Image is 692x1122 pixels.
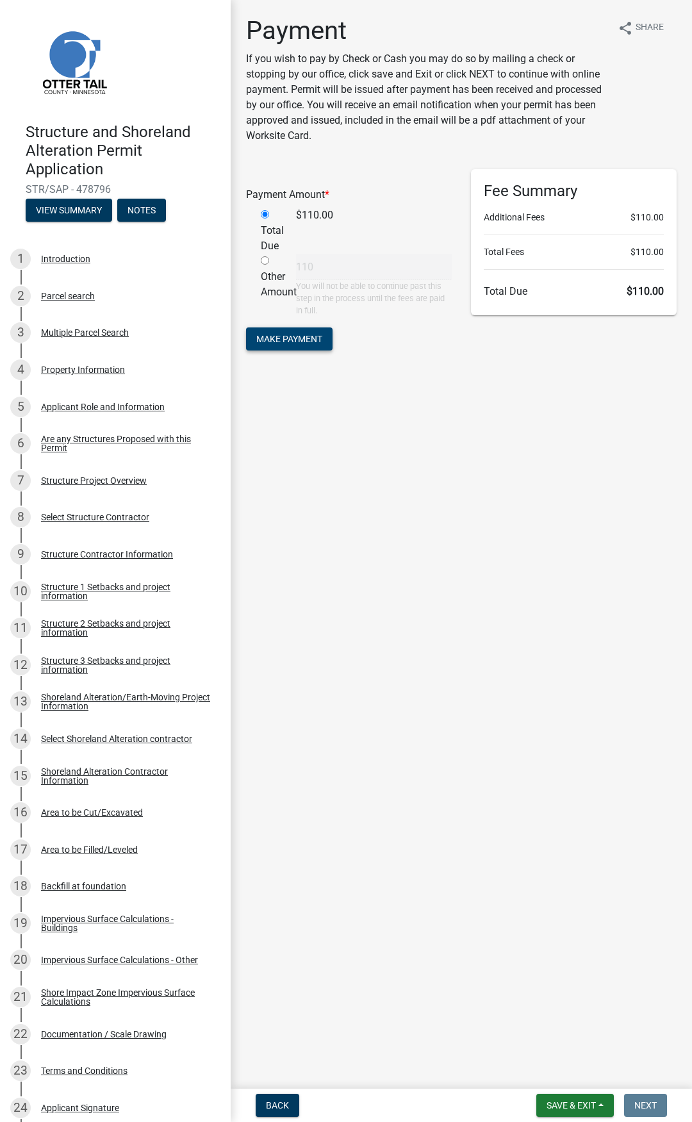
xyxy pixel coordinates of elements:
p: If you wish to pay by Check or Cash you may do so by mailing a check or stopping by our office, c... [246,51,607,144]
span: Share [636,21,664,36]
button: Next [624,1094,667,1117]
div: Select Structure Contractor [41,513,149,522]
div: Structure 1 Setbacks and project information [41,582,210,600]
div: Shoreland Alteration Contractor Information [41,767,210,785]
h6: Fee Summary [484,182,664,201]
div: Backfill at foundation [41,882,126,891]
div: Structure 3 Setbacks and project information [41,656,210,674]
div: Applicant Signature [41,1103,119,1112]
div: Are any Structures Proposed with this Permit [41,434,210,452]
div: 23 [10,1060,31,1081]
span: Make Payment [256,333,322,343]
span: $110.00 [630,211,664,224]
div: Property Information [41,365,125,374]
div: 16 [10,802,31,823]
div: Structure Project Overview [41,476,147,485]
wm-modal-confirm: Notes [117,206,166,217]
h6: Total Due [484,285,664,297]
div: Shore Impact Zone Impervious Surface Calculations [41,988,210,1006]
div: Applicant Role and Information [41,402,165,411]
div: 21 [10,987,31,1007]
div: 7 [10,470,31,491]
div: 3 [10,322,31,343]
div: 24 [10,1098,31,1118]
div: 13 [10,691,31,712]
div: 5 [10,397,31,417]
div: 2 [10,286,31,306]
div: Multiple Parcel Search [41,328,129,337]
div: 8 [10,507,31,527]
div: 15 [10,766,31,786]
div: 6 [10,433,31,454]
h4: Structure and Shoreland Alteration Permit Application [26,123,220,178]
wm-modal-confirm: Summary [26,206,112,217]
span: $110.00 [627,285,664,297]
div: Shoreland Alteration/Earth-Moving Project Information [41,693,210,711]
div: 12 [10,655,31,675]
div: Parcel search [41,292,95,301]
span: Back [266,1100,289,1110]
div: Structure Contractor Information [41,550,173,559]
span: Save & Exit [547,1100,596,1110]
div: Payment Amount [236,187,461,202]
div: Impervious Surface Calculations - Buildings [41,914,210,932]
div: Structure 2 Setbacks and project information [41,619,210,637]
button: Make Payment [246,327,333,351]
li: Additional Fees [484,211,664,224]
div: 1 [10,249,31,269]
div: Other Amount [251,254,286,317]
div: 4 [10,359,31,380]
div: 10 [10,581,31,602]
button: shareShare [607,15,674,40]
span: $110.00 [630,245,664,259]
div: Area to be Cut/Excavated [41,808,143,817]
h1: Payment [246,15,607,46]
div: 18 [10,876,31,896]
div: 9 [10,544,31,565]
div: 20 [10,950,31,970]
div: 22 [10,1024,31,1044]
div: Select Shoreland Alteration contractor [41,734,192,743]
li: Total Fees [484,245,664,259]
button: View Summary [26,199,112,222]
button: Save & Exit [536,1094,614,1117]
div: Documentation / Scale Drawing [41,1030,167,1039]
button: Back [256,1094,299,1117]
div: Impervious Surface Calculations - Other [41,955,198,964]
button: Notes [117,199,166,222]
div: Area to be Filled/Leveled [41,845,138,854]
div: 14 [10,729,31,749]
div: Terms and Conditions [41,1066,128,1075]
img: Otter Tail County, Minnesota [26,13,122,110]
div: Total Due [251,208,286,254]
div: $110.00 [286,208,461,254]
div: Introduction [41,254,90,263]
i: share [618,21,633,36]
span: Next [634,1100,657,1110]
div: 19 [10,913,31,934]
span: STR/SAP - 478796 [26,183,205,195]
div: 11 [10,618,31,638]
div: 17 [10,839,31,860]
